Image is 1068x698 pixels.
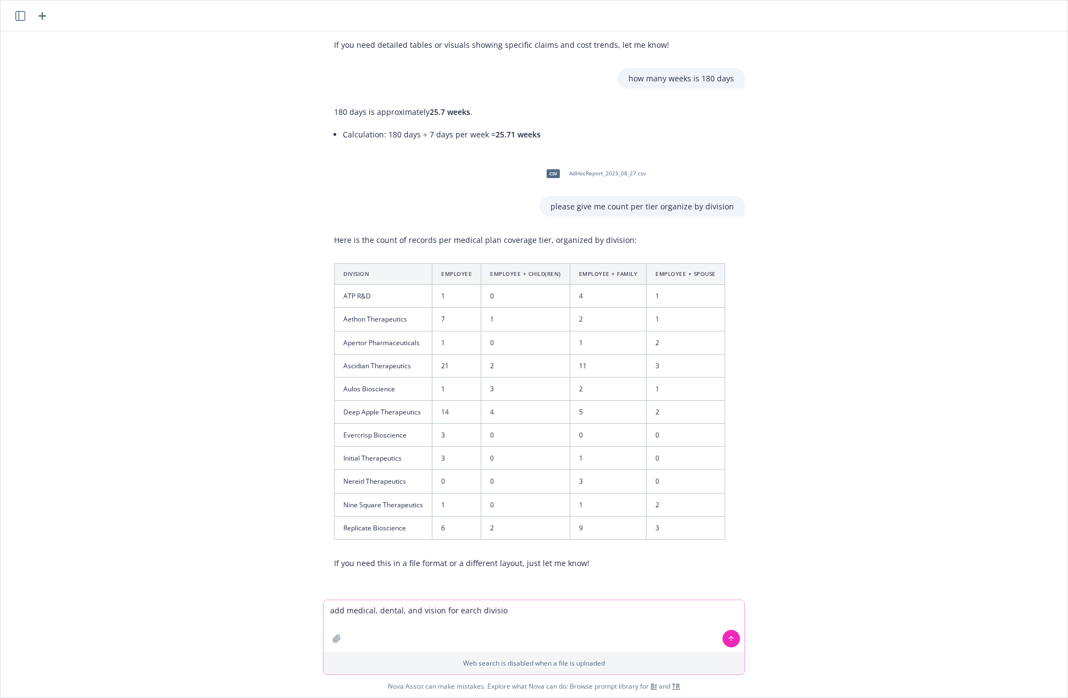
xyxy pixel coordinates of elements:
[647,377,725,400] td: 1
[570,424,647,447] td: 0
[570,377,647,400] td: 2
[335,470,432,493] td: Nereid Therapeutics
[569,170,646,177] span: AdHocReport_2025_08_27.csv
[335,354,432,377] td: Ascidian Therapeutics
[647,285,725,308] td: 1
[647,354,725,377] td: 3
[335,424,432,447] td: Evercrisp Bioscience
[570,285,647,308] td: 4
[481,424,570,447] td: 0
[550,201,734,212] p: please give me count per tier organize by division
[547,169,560,178] span: csv
[628,73,734,84] p: how many weeks is 180 days
[432,493,481,516] td: 1
[432,354,481,377] td: 21
[432,377,481,400] td: 1
[481,285,570,308] td: 0
[335,493,432,516] td: Nine Square Therapeutics
[430,107,470,117] span: 25.7 weeks
[432,308,481,331] td: 7
[647,401,725,424] td: 2
[672,682,680,691] a: TR
[334,557,725,569] p: If you need this in a file format or a different layout, just let me know!
[481,264,570,285] th: Employee + Child(ren)
[570,493,647,516] td: 1
[647,493,725,516] td: 2
[481,493,570,516] td: 0
[539,160,648,187] div: csvAdHocReport_2025_08_27.csv
[432,264,481,285] th: Employee
[481,308,570,331] td: 1
[335,447,432,470] td: Initial Therapeutics
[335,331,432,354] td: Apertor Pharmaceuticals
[570,354,647,377] td: 11
[481,447,570,470] td: 0
[5,675,1063,697] span: Nova Assist can make mistakes. Explore what Nova can do: Browse prompt library for and
[432,516,481,539] td: 6
[335,264,432,285] th: Division
[335,308,432,331] td: Aethon Therapeutics
[570,447,647,470] td: 1
[330,658,738,668] p: Web search is disabled when a file is uploaded
[335,285,432,308] td: ATP R&D
[647,331,725,354] td: 2
[335,377,432,400] td: Aulos Bioscience
[432,285,481,308] td: 1
[481,516,570,539] td: 2
[481,377,570,400] td: 3
[570,401,647,424] td: 5
[432,424,481,447] td: 3
[481,331,570,354] td: 0
[432,331,481,354] td: 1
[647,447,725,470] td: 0
[647,424,725,447] td: 0
[647,308,725,331] td: 1
[650,682,657,691] a: BI
[334,39,734,51] p: If you need detailed tables or visuals showing specific claims and cost trends, let me know!
[432,470,481,493] td: 0
[481,401,570,424] td: 4
[343,126,541,142] li: Calculation: 180 days ÷ 7 days per week =
[335,401,432,424] td: Deep Apple Therapeutics
[570,308,647,331] td: 2
[570,331,647,354] td: 1
[647,516,725,539] td: 3
[481,470,570,493] td: 0
[334,106,541,118] p: 180 days is approximately .
[647,264,725,285] th: Employee + Spouse
[570,470,647,493] td: 3
[324,600,744,652] textarea: add medical, dental, and vision for earch divisio
[496,129,541,140] span: 25.71 weeks
[432,401,481,424] td: 14
[334,234,725,246] p: Here is the count of records per medical plan coverage tier, organized by division:
[570,264,647,285] th: Employee + Family
[481,354,570,377] td: 2
[432,447,481,470] td: 3
[647,470,725,493] td: 0
[335,516,432,539] td: Replicate Bioscience
[570,516,647,539] td: 9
